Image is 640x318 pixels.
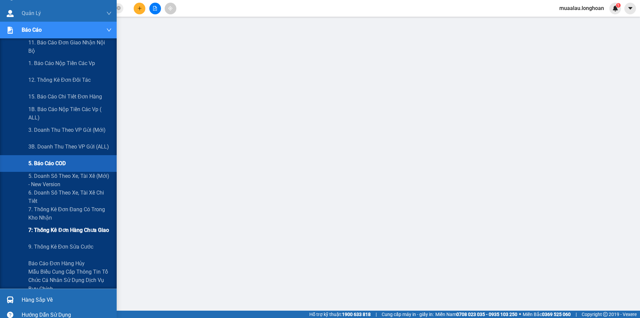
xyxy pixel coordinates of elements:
[28,142,109,151] span: 3B. Doanh Thu theo VP Gửi (ALL)
[376,311,377,318] span: |
[616,3,621,8] sup: 1
[519,313,521,316] span: ⚪️
[28,243,93,251] span: 9. Thống kê đơn sửa cước
[137,6,142,11] span: plus
[435,311,517,318] span: Miền Nam
[627,5,633,11] span: caret-down
[28,268,112,293] span: Mẫu biểu cung cấp thông tin tổ chức cá nhân sử dụng dịch vụ bưu chính
[22,26,42,34] span: Báo cáo
[153,6,157,11] span: file-add
[28,226,109,234] span: 7: Thống kê đơn hàng chưa giao
[554,4,609,12] span: muaalau.longhoan
[134,3,145,14] button: plus
[612,5,618,11] img: icon-new-feature
[523,311,571,318] span: Miền Bắc
[7,312,13,318] span: question-circle
[28,159,66,168] span: 5. Báo cáo COD
[106,27,112,33] span: down
[28,105,112,122] span: 1B. Báo cáo nộp tiền các vp ( ALL)
[168,6,173,11] span: aim
[149,3,161,14] button: file-add
[165,3,176,14] button: aim
[22,295,112,305] div: Hàng sắp về
[624,3,636,14] button: caret-down
[22,9,41,17] span: Quản Lý
[117,5,121,12] span: close-circle
[117,6,121,10] span: close-circle
[617,3,619,8] span: 1
[28,92,102,101] span: 15. Báo cáo chi tiết đơn hàng
[576,311,577,318] span: |
[382,311,434,318] span: Cung cấp máy in - giấy in:
[28,126,106,134] span: 3. Doanh Thu theo VP Gửi (mới)
[106,11,112,16] span: down
[309,311,371,318] span: Hỗ trợ kỹ thuật:
[28,76,91,84] span: 12. Thống kê đơn đối tác
[456,312,517,317] strong: 0708 023 035 - 0935 103 250
[7,296,14,303] img: warehouse-icon
[603,312,608,317] span: copyright
[28,189,112,205] span: 6. Doanh số theo xe, tài xế chi tiết
[542,312,571,317] strong: 0369 525 060
[28,259,85,268] span: Báo cáo đơn hàng hủy
[7,27,14,34] img: solution-icon
[28,59,95,67] span: 1. Báo cáo nộp tiền các vp
[342,312,371,317] strong: 1900 633 818
[28,205,112,222] span: 7. Thống kê đơn đang có trong kho nhận
[7,10,14,17] img: warehouse-icon
[28,172,112,189] span: 5. Doanh số theo xe, tài xế (mới) - New version
[28,38,112,55] span: 11. Báo cáo đơn giao nhận nội bộ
